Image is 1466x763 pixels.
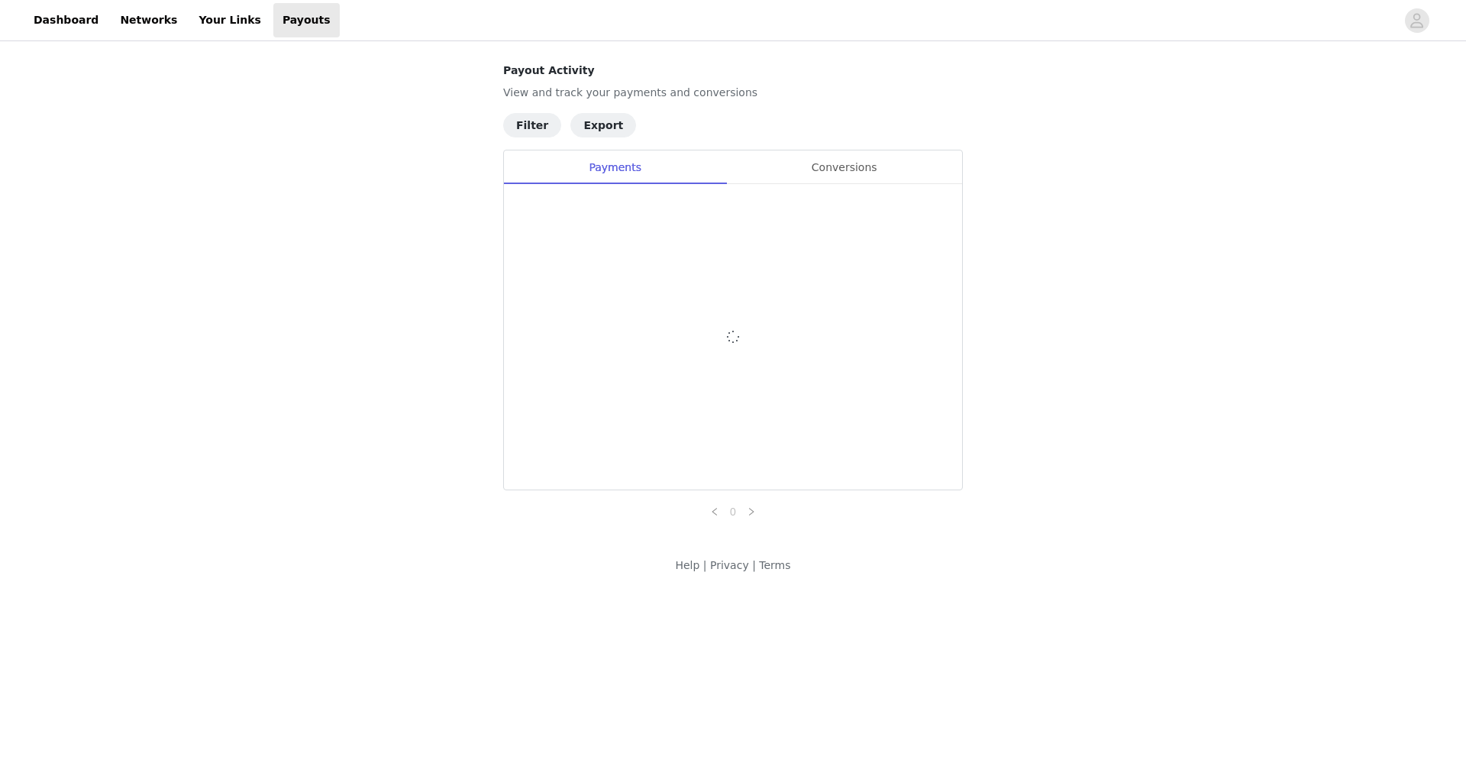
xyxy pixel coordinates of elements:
a: Terms [759,559,790,571]
li: Next Page [742,503,760,521]
a: Privacy [710,559,749,571]
span: | [752,559,756,571]
a: Your Links [189,3,270,37]
a: Dashboard [24,3,108,37]
a: Payouts [273,3,340,37]
li: 0 [724,503,742,521]
h4: Payout Activity [503,63,963,79]
button: Filter [503,113,561,137]
div: avatar [1409,8,1424,33]
a: Help [675,559,699,571]
div: Conversions [726,150,962,185]
i: icon: left [710,507,719,516]
a: 0 [725,503,741,520]
span: | [703,559,707,571]
p: View and track your payments and conversions [503,85,963,101]
i: icon: right [747,507,756,516]
div: Payments [504,150,726,185]
a: Networks [111,3,186,37]
button: Export [570,113,636,137]
li: Previous Page [706,503,724,521]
